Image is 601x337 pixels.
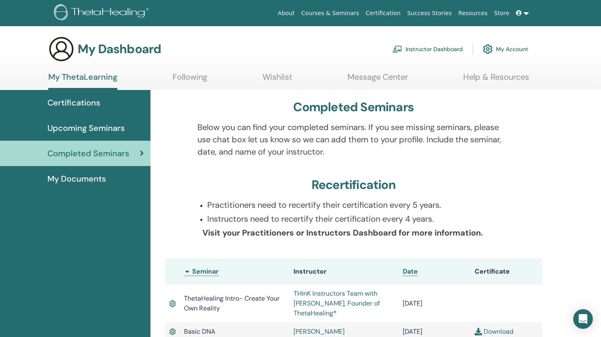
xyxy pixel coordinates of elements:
a: THInK Instructors Team with [PERSON_NAME], Founder of ThetaHealing® [294,289,380,317]
span: My Documents [47,173,106,185]
td: [DATE] [399,285,470,322]
img: logo.png [54,4,152,22]
img: generic-user-icon.jpg [48,36,74,62]
h3: Recertification [312,177,396,192]
p: Instructors need to recertify their certification every 4 years. [207,213,510,225]
a: Download [475,327,514,336]
img: download.svg [475,328,482,335]
span: Basic DNA [184,327,215,336]
a: Resources [455,6,491,21]
th: Instructor [289,258,399,285]
div: Open Intercom Messenger [573,309,593,329]
a: My ThetaLearning [48,72,117,90]
b: Visit your Practitioners or Instructors Dashboard for more information. [202,227,483,238]
h3: My Dashboard [78,42,161,56]
span: Upcoming Seminars [47,122,125,134]
th: Certificate [471,258,542,285]
p: Below you can find your completed seminars. If you see missing seminars, please use chat box let ... [197,121,510,158]
img: Active Certificate [169,327,176,337]
p: Practitioners need to recertify their certification every 5 years. [207,199,510,211]
img: cog.svg [483,42,493,56]
a: About [274,6,298,21]
h3: Completed Seminars [293,100,414,115]
span: Date [403,267,418,276]
span: Completed Seminars [47,147,129,160]
a: Message Center [348,72,408,88]
a: Store [491,6,513,21]
a: Success Stories [404,6,455,21]
a: Following [173,72,207,88]
img: chalkboard-teacher.svg [392,45,402,53]
span: ThetaHealing Intro- Create Your Own Reality [184,294,280,312]
a: Certification [362,6,404,21]
a: Instructor Dashboard [392,40,463,58]
span: Certifications [47,97,100,109]
a: Wishlist [262,72,292,88]
a: Date [403,267,418,276]
a: [PERSON_NAME] [294,327,345,336]
a: Help & Resources [463,72,529,88]
a: Courses & Seminars [298,6,363,21]
a: My Account [483,40,528,58]
img: Active Certificate [169,299,176,308]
